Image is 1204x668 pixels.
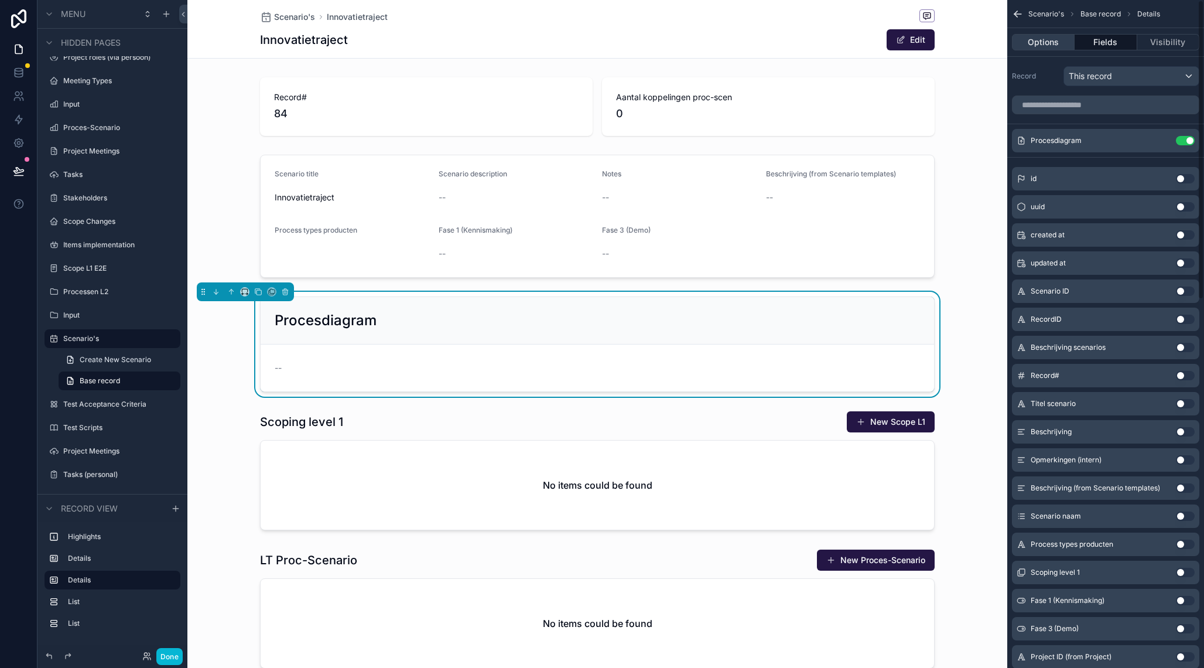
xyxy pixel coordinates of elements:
[63,53,178,62] label: Project roles (via persoon)
[63,193,178,203] label: Stakeholders
[1031,136,1082,145] span: Procesdiagram
[1137,34,1199,50] button: Visibility
[1028,9,1064,19] span: Scenario's
[1012,71,1059,81] label: Record
[37,522,187,645] div: scrollable content
[1031,455,1102,465] span: Opmerkingen (intern)
[1031,427,1072,437] span: Beschrijving
[63,493,178,503] label: Activity Completion Updates
[63,311,178,320] label: Input
[1031,230,1065,240] span: created at
[63,170,178,179] label: Tasks
[1031,174,1037,183] span: id
[1031,596,1104,605] span: Fase 1 (Kennismaking)
[1031,371,1059,380] span: Record#
[59,372,180,390] a: Base record
[63,287,178,296] label: Processen L2
[1137,9,1160,19] span: Details
[274,11,315,23] span: Scenario's
[1031,287,1069,296] span: Scenario ID
[63,240,178,250] label: Items implementation
[1080,9,1121,19] span: Base record
[63,334,173,343] label: Scenario's
[80,355,151,364] span: Create New Scenario
[1031,624,1079,633] span: Fase 3 (Demo)
[1012,34,1075,50] button: Options
[80,376,120,386] span: Base record
[68,597,176,606] label: List
[1031,483,1160,493] span: Beschrijving (from Scenario templates)
[260,11,315,23] a: Scenario's
[63,76,178,86] label: Meeting Types
[1075,34,1137,50] button: Fields
[1031,568,1080,577] span: Scoping level 1
[63,100,178,109] label: Input
[1031,540,1113,549] span: Process types producten
[1031,202,1045,212] span: uuid
[1031,315,1062,324] span: RecordID
[63,123,178,132] label: Proces-Scenario
[63,423,178,432] label: Test Scripts
[260,32,348,48] h1: Innovatietraject
[61,37,121,49] span: Hidden pages
[68,554,176,563] label: Details
[156,648,183,665] button: Done
[1069,70,1112,82] span: This record
[68,532,176,541] label: Highlights
[68,619,176,628] label: List
[63,447,178,456] label: Project Meetings
[275,362,282,374] span: --
[68,575,171,585] label: Details
[1031,343,1106,352] span: Beschrijving scenarios
[63,146,178,156] label: Project Meetings
[1031,512,1081,521] span: Scenario naam
[1031,399,1076,408] span: Titel scenario
[63,217,178,226] label: Scope Changes
[63,264,178,273] label: Scope L1 E2E
[1063,66,1199,86] button: This record
[61,8,85,20] span: Menu
[63,470,178,479] label: Tasks (personal)
[1031,258,1066,268] span: updated at
[61,503,118,514] span: Record view
[887,29,935,50] button: Edit
[275,311,377,330] h2: Procesdiagram
[63,400,178,409] label: Test Acceptance Criteria
[59,350,180,369] a: Create New Scenario
[327,11,388,23] a: Innovatietraject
